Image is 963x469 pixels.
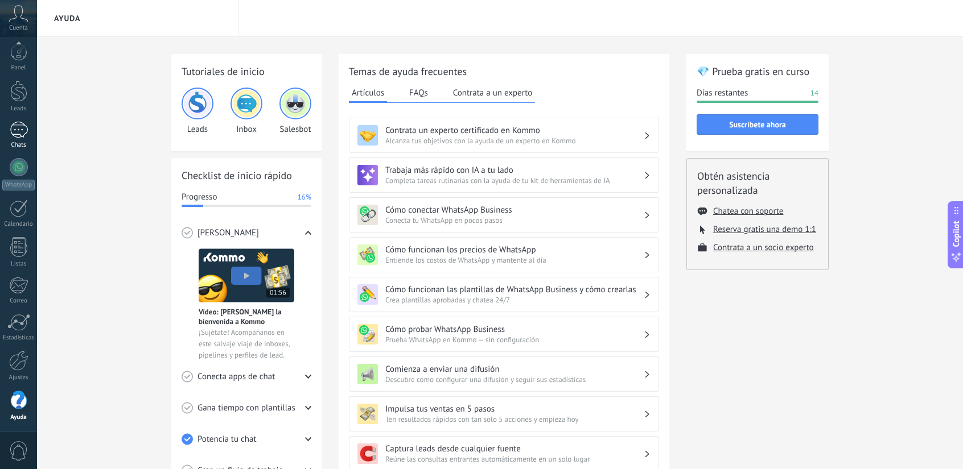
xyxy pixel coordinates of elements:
h3: Impulsa tus ventas en 5 pasos [385,404,644,414]
h2: Tutoriales de inicio [182,64,311,78]
span: Crea plantillas aprobadas y chatea 24/7 [385,295,644,305]
span: Conecta tu WhatsApp en pocos pasos [385,215,644,225]
span: Días restantes [697,88,748,99]
div: Leads [2,105,35,113]
div: Estadísticas [2,334,35,342]
span: Alcanza tus objetivos con la ayuda de un experto en Kommo [385,136,644,146]
button: Contrata a un socio experto [713,242,814,253]
span: Cuenta [9,24,28,32]
div: Leads [182,88,213,135]
div: Chats [2,142,35,149]
button: FAQs [406,84,431,101]
span: Suscríbete ahora [729,121,786,128]
h2: Temas de ayuda frecuentes [349,64,659,78]
h3: Captura leads desde cualquier fuente [385,443,644,454]
div: Calendario [2,221,35,228]
span: Conecta apps de chat [197,371,275,383]
button: Contrata a un experto [450,84,535,101]
span: Descubre cómo configurar una difusión y seguir sus estadísticas [385,375,644,384]
h3: Cómo conectar WhatsApp Business [385,205,644,215]
span: Completa tareas rutinarias con la ayuda de tu kit de herramientas de IA [385,176,644,185]
button: Suscríbete ahora [697,114,818,135]
span: 14 [810,88,818,99]
div: Correo [2,297,35,305]
div: Ayuda [2,414,35,421]
button: Artículos [349,84,387,103]
h3: Cómo probar WhatsApp Business [385,324,644,335]
div: Inbox [231,88,262,135]
h2: 💎 Prueba gratis en curso [697,64,818,78]
span: Potencia tu chat [197,434,257,445]
h3: Cómo funcionan las plantillas de WhatsApp Business y cómo crearlas [385,284,644,295]
h2: Checklist de inicio rápido [182,168,311,182]
span: Ten resultados rápidos con tan solo 5 acciones y empieza hoy [385,414,644,424]
span: Reúne las consultas entrantes automáticamente en un solo lugar [385,454,644,464]
div: Ajustes [2,374,35,381]
h3: Trabaja más rápido con IA a tu lado [385,165,644,176]
span: [PERSON_NAME] [197,227,259,239]
button: Reserva gratis una demo 1:1 [713,224,816,235]
h3: Comienza a enviar una difusión [385,364,644,375]
h2: Obtén asistencia personalizada [697,169,818,197]
span: Progresso [182,192,217,203]
div: Listas [2,260,35,268]
span: Vídeo: [PERSON_NAME] la bienvenida a Kommo [199,307,294,326]
h3: Contrata un experto certificado en Kommo [385,125,644,136]
span: Entiende los costos de WhatsApp y mantente al día [385,255,644,265]
div: Salesbot [279,88,311,135]
span: Gana tiempo con plantillas [197,402,295,414]
span: Prueba WhatsApp en Kommo — sin configuración [385,335,644,345]
h3: Cómo funcionan los precios de WhatsApp [385,244,644,255]
span: 16% [298,192,311,203]
span: ¡Sujétate! Acompáñanos en este salvaje viaje de inboxes, pipelines y perfiles de lead. [199,327,294,361]
div: Panel [2,64,35,72]
img: Meet video [199,248,294,302]
span: Copilot [950,221,962,247]
button: Chatea con soporte [713,206,783,217]
div: WhatsApp [2,180,35,190]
